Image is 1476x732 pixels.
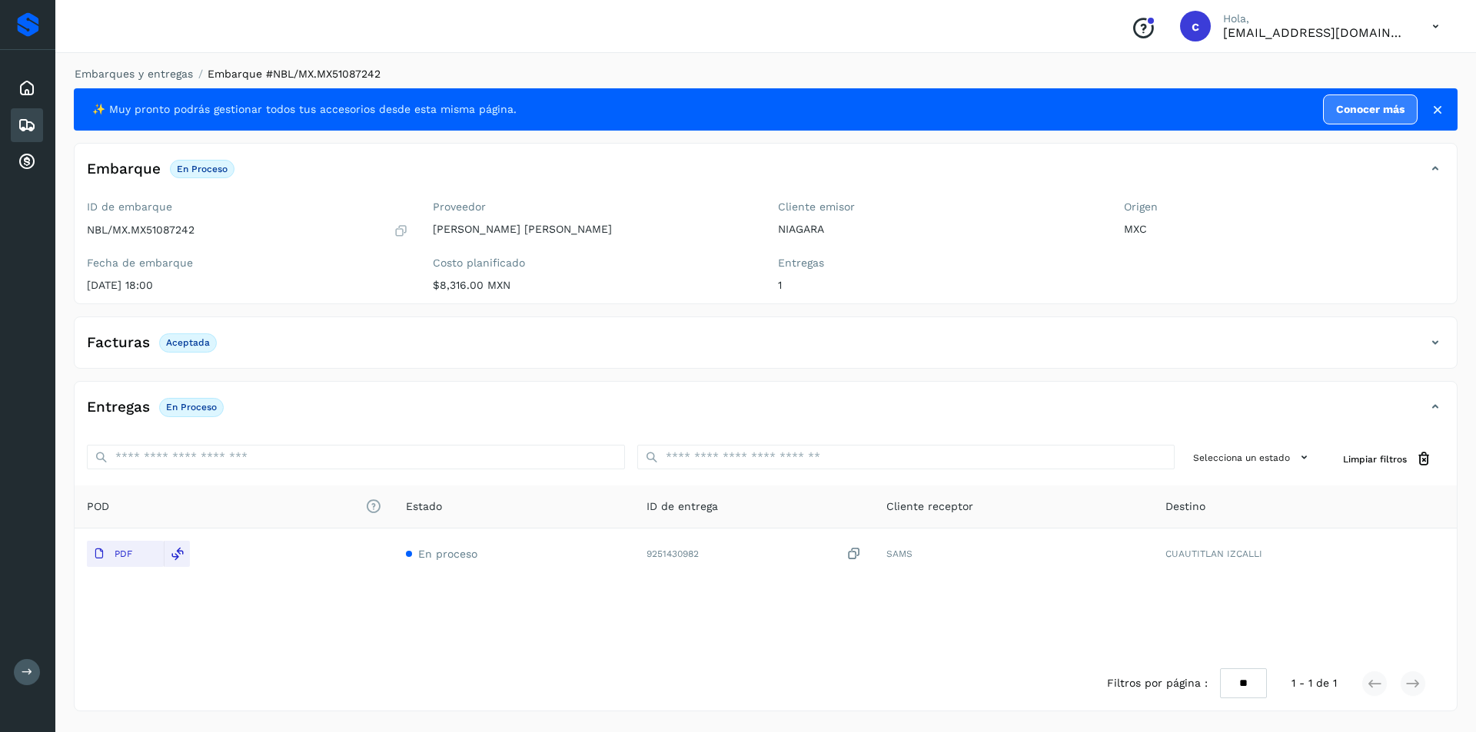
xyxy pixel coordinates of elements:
[164,541,190,567] div: Reemplazar POD
[11,108,43,142] div: Embarques
[1343,452,1407,466] span: Limpiar filtros
[87,399,150,416] h4: Entregas
[75,330,1457,368] div: FacturasAceptada
[92,101,517,118] span: ✨ Muy pronto podrás gestionar todos tus accesorios desde esta misma página.
[647,498,718,515] span: ID de entrega
[433,200,754,214] label: Proveedor
[418,548,477,560] span: En proceso
[778,279,1099,292] p: 1
[647,546,863,562] div: 9251430982
[74,66,1458,82] nav: breadcrumb
[874,528,1153,579] td: SAMS
[75,156,1457,194] div: EmbarqueEn proceso
[87,279,408,292] p: [DATE] 18:00
[1223,12,1408,25] p: Hola,
[1291,675,1337,691] span: 1 - 1 de 1
[87,224,194,237] p: NBL/MX.MX51087242
[208,68,381,80] span: Embarque #NBL/MX.MX51087242
[406,498,442,515] span: Estado
[87,257,408,270] label: Fecha de embarque
[75,68,193,80] a: Embarques y entregas
[1124,223,1445,236] p: MXC
[177,164,228,174] p: En proceso
[433,223,754,236] p: [PERSON_NAME] [PERSON_NAME]
[1165,498,1205,515] span: Destino
[87,334,150,352] h4: Facturas
[75,394,1457,432] div: EntregasEn proceso
[1223,25,1408,40] p: carlosvazqueztgc@gmail.com
[1187,445,1318,470] button: Selecciona un estado
[778,223,1099,236] p: NIAGARA
[166,402,217,412] p: En proceso
[11,71,43,105] div: Inicio
[87,541,164,567] button: PDF
[87,161,161,178] h4: Embarque
[11,145,43,179] div: Cuentas por cobrar
[1124,200,1445,214] label: Origen
[433,257,754,270] label: Costo planificado
[87,200,408,214] label: ID de embarque
[1107,675,1208,691] span: Filtros por página :
[1153,528,1457,579] td: CUAUTITLAN IZCALLI
[433,279,754,292] p: $8,316.00 MXN
[1323,94,1418,124] a: Conocer más
[166,337,210,348] p: Aceptada
[1331,445,1444,473] button: Limpiar filtros
[886,498,973,515] span: Cliente receptor
[778,200,1099,214] label: Cliente emisor
[87,498,381,515] span: POD
[778,257,1099,270] label: Entregas
[115,548,132,559] p: PDF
